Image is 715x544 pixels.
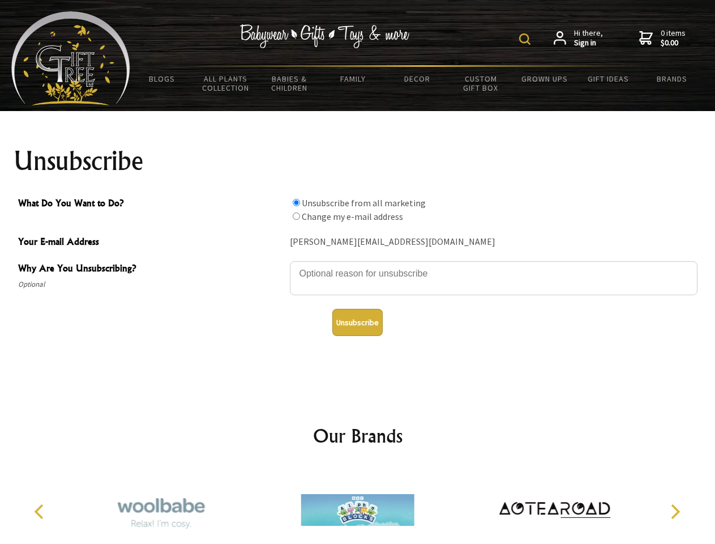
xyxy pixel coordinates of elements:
button: Previous [28,499,53,524]
strong: $0.00 [661,38,686,48]
h1: Unsubscribe [14,147,702,175]
span: Why Are You Unsubscribing? [18,261,284,278]
strong: Sign in [574,38,603,48]
textarea: Why Are You Unsubscribing? [290,261,697,295]
span: What Do You Want to Do? [18,196,284,212]
a: Gift Ideas [576,67,640,91]
h2: Our Brands [23,422,693,449]
span: Optional [18,278,284,291]
label: Change my e-mail address [302,211,403,222]
a: Hi there,Sign in [554,28,603,48]
a: Family [322,67,386,91]
input: What Do You Want to Do? [293,212,300,220]
span: Your E-mail Address [18,235,284,251]
a: Grown Ups [512,67,576,91]
a: Babies & Children [258,67,322,100]
label: Unsubscribe from all marketing [302,197,426,209]
button: Next [662,499,687,524]
div: [PERSON_NAME][EMAIL_ADDRESS][DOMAIN_NAME] [290,233,697,251]
a: Brands [640,67,704,91]
a: BLOGS [130,67,194,91]
span: Hi there, [574,28,603,48]
img: Babywear - Gifts - Toys & more [240,24,410,48]
span: 0 items [661,28,686,48]
a: Decor [385,67,449,91]
a: Custom Gift Box [449,67,513,100]
img: Babyware - Gifts - Toys and more... [11,11,130,105]
button: Unsubscribe [332,309,383,336]
img: product search [519,33,530,45]
a: All Plants Collection [194,67,258,100]
input: What Do You Want to Do? [293,199,300,206]
a: 0 items$0.00 [639,28,686,48]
